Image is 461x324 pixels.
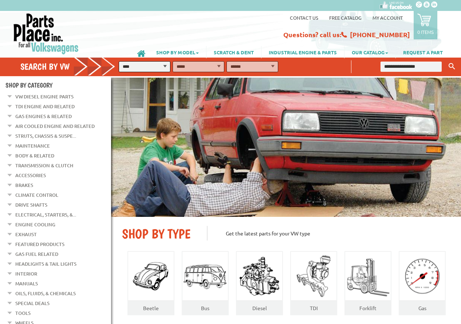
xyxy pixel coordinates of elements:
a: REQUEST A PART [396,46,450,58]
button: Keyword Search [446,60,457,73]
img: Gas [399,257,445,296]
a: Tools [15,308,31,318]
a: 0 items [414,11,437,39]
a: OUR CATALOG [344,46,395,58]
img: Forklift [345,254,391,298]
img: Diesel [237,255,282,297]
a: Climate Control [15,190,58,200]
img: Bus [182,263,228,290]
a: Special Deals [15,298,50,308]
a: SCRATCH & DENT [206,46,261,58]
a: Air Cooled Engine and Related [15,121,95,131]
a: Diesel [252,305,267,311]
a: Exhaust [15,230,37,239]
p: 0 items [417,29,434,35]
a: Electrical, Starters, &... [15,210,76,219]
a: Maintenance [15,141,50,151]
a: Body & Related [15,151,54,160]
a: TDI [310,305,318,311]
h2: SHOP BY TYPE [122,226,196,242]
a: Gas [418,305,426,311]
h4: Shop By Category [5,81,111,89]
p: Get the latest parts for your VW type [207,226,450,241]
a: Engine Cooling [15,220,55,229]
img: Beatle [128,261,174,292]
img: First slide [900x500] [111,78,461,217]
a: Interior [15,269,37,278]
a: Contact us [290,15,318,21]
a: Drive Shafts [15,200,47,210]
img: Parts Place Inc! [13,13,79,55]
a: Oils, Fluids, & Chemicals [15,289,76,298]
a: SHOP BY MODEL [149,46,206,58]
h4: Search by VW [20,61,121,72]
a: Accessories [15,171,46,180]
a: Beetle [143,305,159,311]
a: Manuals [15,279,38,288]
a: Free Catalog [329,15,362,21]
a: Headlights & Tail Lights [15,259,76,269]
a: My Account [373,15,403,21]
a: Struts, Chassis & Suspe... [15,131,76,141]
a: Bus [201,305,209,311]
a: Gas Fuel Related [15,249,58,259]
a: Featured Products [15,239,64,249]
img: TDI [291,253,336,300]
a: Forklift [359,305,377,311]
a: Gas Engines & Related [15,112,72,121]
a: Brakes [15,180,33,190]
a: TDI Engine and Related [15,102,75,111]
a: INDUSTRIAL ENGINE & PARTS [261,46,344,58]
a: VW Diesel Engine Parts [15,92,74,101]
a: Transmission & Clutch [15,161,73,170]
